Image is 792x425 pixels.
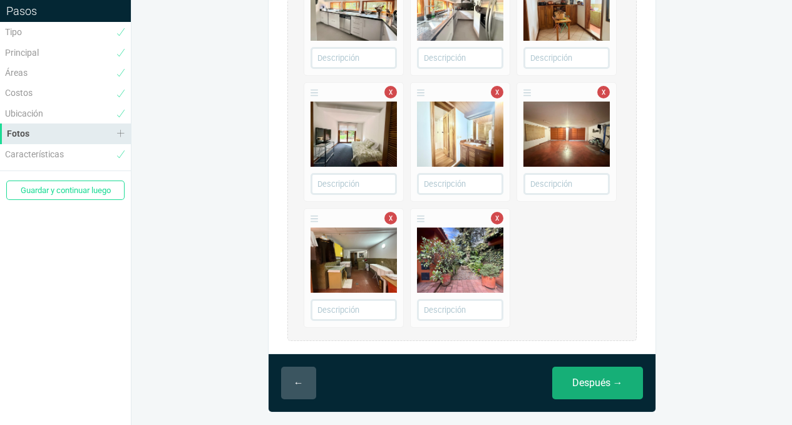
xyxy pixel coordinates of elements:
[523,173,610,195] input: Descripción
[417,173,503,195] input: Descripción
[311,173,397,195] input: Descripción
[491,86,503,98] a: x
[311,47,397,69] input: Descripción
[384,86,397,98] a: x
[552,367,643,399] a: Después →
[491,212,503,224] a: x
[311,299,397,321] input: Descripción
[597,86,610,98] a: x
[523,47,610,69] input: Descripción
[281,367,316,399] a: ←
[417,47,503,69] input: Descripción
[417,299,503,321] input: Descripción
[384,212,397,224] a: x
